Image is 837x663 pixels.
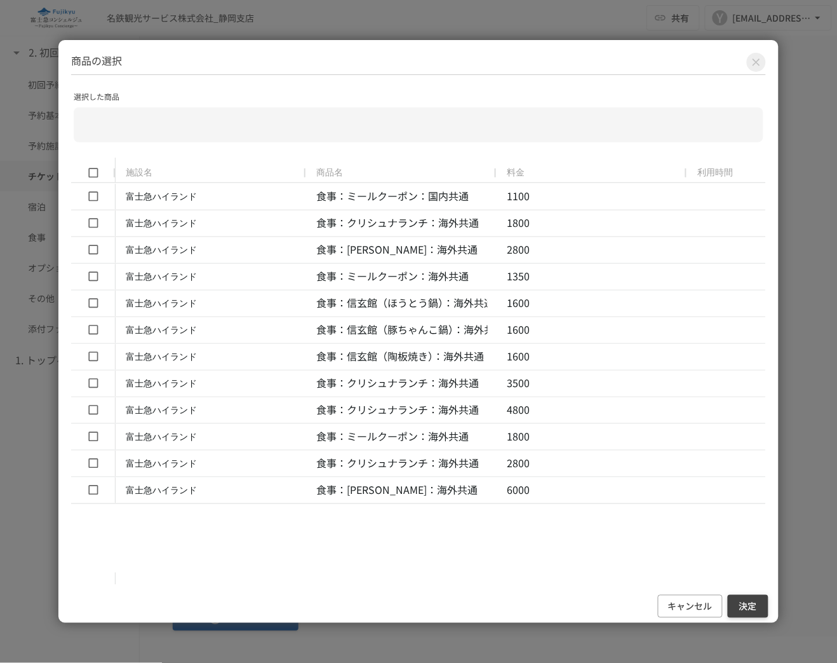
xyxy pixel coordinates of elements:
span: 利用時間 [697,167,733,179]
div: 富士急ハイランド [126,478,197,503]
div: 富士急ハイランド [126,425,197,449]
p: 食事：クリシュナランチ：海外共通 [316,215,479,231]
p: 4800 [507,402,530,418]
p: 食事：ミールクーポン：国内共通 [316,188,469,205]
p: 1600 [507,295,530,311]
p: 選択した商品 [74,90,763,102]
div: 富士急ハイランド [126,318,197,343]
p: 食事：クリシュナランチ：海外共通 [316,375,479,392]
p: 食事：信玄館（ほうとう鍋）：海外共通 [316,295,494,311]
p: 6000 [507,482,530,498]
p: 食事：[PERSON_NAME]：海外共通 [316,482,478,498]
p: 3500 [507,375,530,392]
p: 1800 [507,428,530,445]
button: キャンセル [658,595,723,619]
p: 1350 [507,268,530,285]
p: 食事：クリシュナランチ：海外共通 [316,402,479,418]
p: 食事：信玄館（陶板焼き）：海外共通 [316,348,484,365]
p: 食事：クリシュナランチ：海外共通 [316,455,479,472]
p: 食事：信玄館（豚ちゃんこ鍋）：海外共通 [316,322,504,338]
span: 料金 [507,167,525,179]
p: 食事：ミールクーポン：海外共通 [316,268,469,285]
p: 1600 [507,322,530,338]
button: Close modal [747,53,766,72]
p: 1100 [507,188,530,205]
div: 富士急ハイランド [126,184,197,209]
span: 施設名 [126,167,152,179]
div: 富士急ハイランド [126,211,197,236]
div: 富士急ハイランド [126,451,197,476]
p: 2800 [507,455,530,472]
p: 食事：ミールクーポン：海外共通 [316,428,469,445]
button: 決定 [728,595,768,619]
div: 富士急ハイランド [126,371,197,396]
p: 1600 [507,348,530,365]
p: 食事：[PERSON_NAME]：海外共通 [316,242,478,258]
div: 富士急ハイランド [126,291,197,316]
p: 2800 [507,242,530,258]
p: 1800 [507,215,530,231]
div: 富士急ハイランド [126,398,197,423]
div: 富士急ハイランド [126,345,197,369]
div: 富士急ハイランド [126,264,197,289]
span: 商品名 [316,167,343,179]
div: 富士急ハイランド [126,238,197,263]
h2: 商品の選択 [71,53,765,75]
